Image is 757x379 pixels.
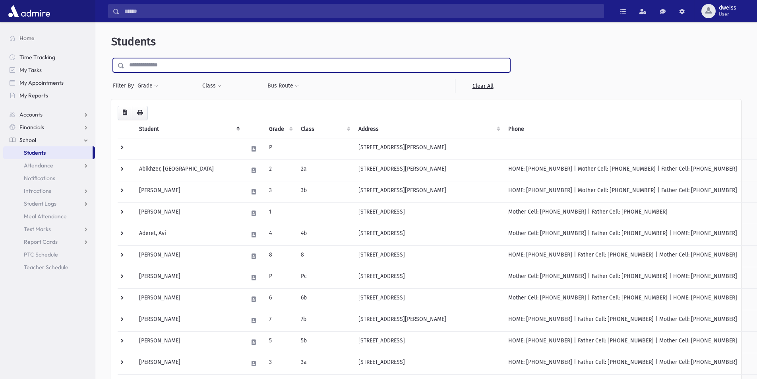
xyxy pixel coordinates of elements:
[19,124,44,131] span: Financials
[264,331,296,353] td: 5
[354,245,503,267] td: [STREET_ADDRESS]
[3,223,95,235] a: Test Marks
[719,11,736,17] span: User
[134,202,243,224] td: [PERSON_NAME]
[296,267,354,288] td: Pc
[134,353,243,374] td: [PERSON_NAME]
[264,245,296,267] td: 8
[3,134,95,146] a: School
[264,224,296,245] td: 4
[113,82,137,90] span: Filter By
[134,120,243,138] th: Student: activate to sort column descending
[354,138,503,159] td: [STREET_ADDRESS][PERSON_NAME]
[3,185,95,197] a: Infractions
[3,76,95,89] a: My Appointments
[6,3,52,19] img: AdmirePro
[24,175,55,182] span: Notifications
[19,92,48,99] span: My Reports
[296,331,354,353] td: 5b
[134,224,243,245] td: Aderet, Avi
[296,310,354,331] td: 7b
[24,200,56,207] span: Student Logs
[134,288,243,310] td: [PERSON_NAME]
[354,353,503,374] td: [STREET_ADDRESS]
[354,288,503,310] td: [STREET_ADDRESS]
[134,331,243,353] td: [PERSON_NAME]
[118,106,132,120] button: CSV
[3,210,95,223] a: Meal Attendance
[111,35,156,48] span: Students
[24,264,68,271] span: Teacher Schedule
[24,187,51,194] span: Infractions
[19,35,35,42] span: Home
[24,162,53,169] span: Attendance
[3,108,95,121] a: Accounts
[3,248,95,261] a: PTC Schedule
[264,120,296,138] th: Grade: activate to sort column ascending
[3,172,95,185] a: Notifications
[354,202,503,224] td: [STREET_ADDRESS]
[296,353,354,374] td: 3a
[354,267,503,288] td: [STREET_ADDRESS]
[134,245,243,267] td: [PERSON_NAME]
[264,159,296,181] td: 2
[19,54,55,61] span: Time Tracking
[3,261,95,274] a: Teacher Schedule
[137,79,159,93] button: Grade
[296,181,354,202] td: 3b
[120,4,604,18] input: Search
[134,159,243,181] td: Abikhzer, [GEOGRAPHIC_DATA]
[264,202,296,224] td: 1
[132,106,148,120] button: Print
[19,136,36,144] span: School
[264,288,296,310] td: 6
[455,79,510,93] a: Clear All
[264,310,296,331] td: 7
[134,181,243,202] td: [PERSON_NAME]
[3,121,95,134] a: Financials
[134,267,243,288] td: [PERSON_NAME]
[19,66,42,74] span: My Tasks
[24,225,51,233] span: Test Marks
[3,64,95,76] a: My Tasks
[3,89,95,102] a: My Reports
[264,181,296,202] td: 3
[354,120,503,138] th: Address: activate to sort column ascending
[3,146,93,159] a: Students
[264,267,296,288] td: P
[19,111,43,118] span: Accounts
[24,238,58,245] span: Report Cards
[24,251,58,258] span: PTC Schedule
[296,159,354,181] td: 2a
[3,32,95,45] a: Home
[202,79,222,93] button: Class
[24,149,46,156] span: Students
[264,138,296,159] td: P
[3,235,95,248] a: Report Cards
[354,331,503,353] td: [STREET_ADDRESS]
[296,288,354,310] td: 6b
[354,310,503,331] td: [STREET_ADDRESS][PERSON_NAME]
[24,213,67,220] span: Meal Attendance
[354,224,503,245] td: [STREET_ADDRESS]
[296,224,354,245] td: 4b
[134,310,243,331] td: [PERSON_NAME]
[3,51,95,64] a: Time Tracking
[296,120,354,138] th: Class: activate to sort column ascending
[296,245,354,267] td: 8
[267,79,299,93] button: Bus Route
[3,159,95,172] a: Attendance
[19,79,64,86] span: My Appointments
[354,181,503,202] td: [STREET_ADDRESS][PERSON_NAME]
[354,159,503,181] td: [STREET_ADDRESS][PERSON_NAME]
[719,5,736,11] span: dweiss
[264,353,296,374] td: 3
[3,197,95,210] a: Student Logs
